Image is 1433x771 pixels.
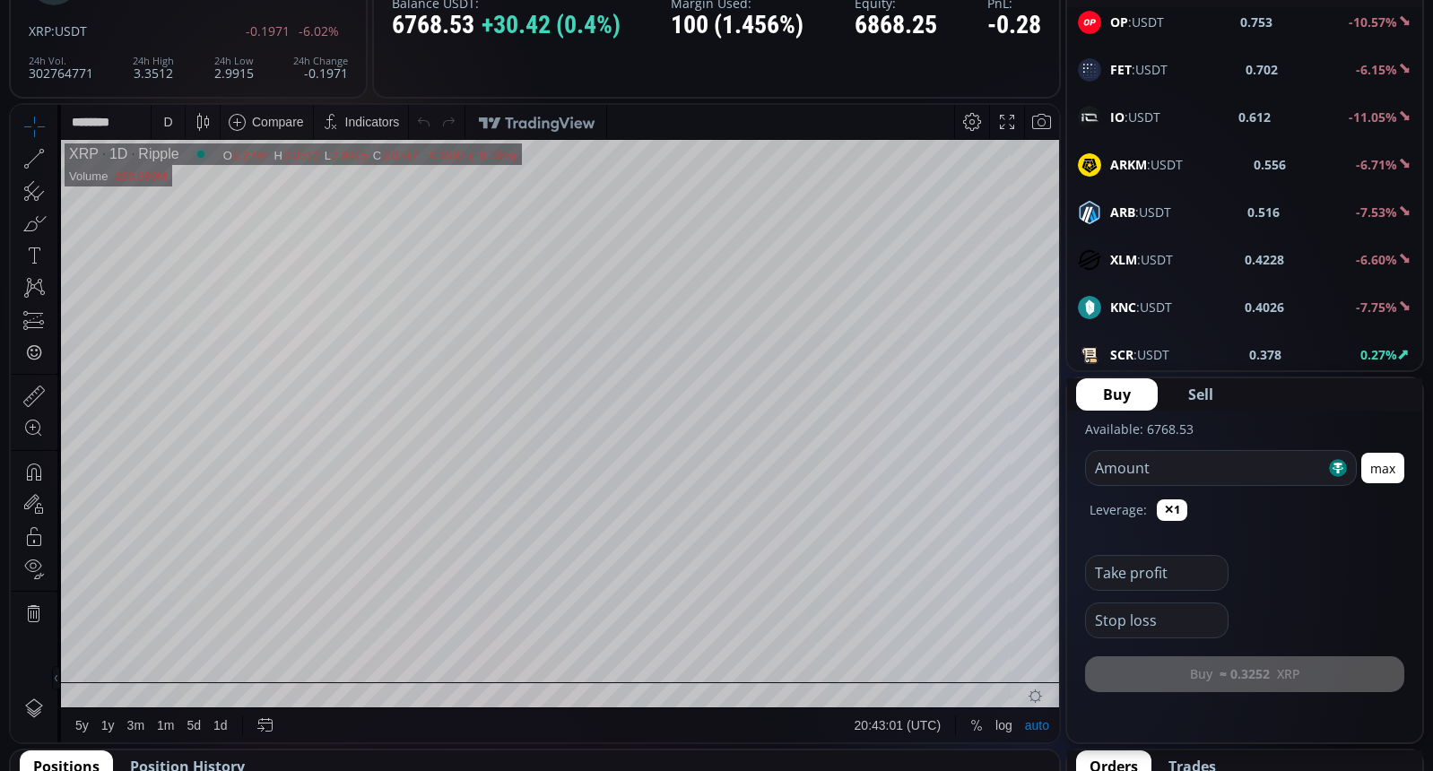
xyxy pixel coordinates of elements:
button: 20:43:01 (UTC) [838,603,936,637]
span: XRP [29,22,51,39]
div: O [213,44,222,57]
span: +30.42 (0.4%) [482,12,621,39]
b: OP [1110,13,1128,30]
label: Available: 6768.53 [1085,420,1194,437]
span: -0.1971 [246,24,290,38]
div: 6868.25 [855,12,937,39]
span: :USDT [1110,203,1171,221]
div: 3.3512 [133,56,174,80]
button: max [1361,453,1404,483]
span: :USDT [1110,298,1172,316]
b: FET [1110,61,1132,78]
div: Toggle Percentage [953,603,978,637]
span: Sell [1188,384,1213,405]
div: 260.899M [104,65,156,78]
b: IO [1110,108,1125,126]
b: -6.71% [1356,156,1397,173]
div: Market open [182,41,198,57]
b: -7.53% [1356,204,1397,221]
b: 0.753 [1240,13,1272,31]
b: ARKM [1110,156,1147,173]
div: L [314,44,321,57]
div: 3.3512 [273,44,308,57]
b: -6.15% [1356,61,1397,78]
div: 24h Vol. [29,56,93,66]
div: 302764771 [29,56,93,80]
div: 100 (1.456%) [671,12,803,39]
div: 1D [88,41,117,57]
div: Hide Drawings Toolbar [41,561,49,585]
b: -7.75% [1356,299,1397,316]
span: :USDT [1110,155,1183,174]
div: 24h High [133,56,174,66]
b: -10.57% [1349,13,1397,30]
div: 3m [117,613,134,628]
div: 5d [177,613,191,628]
div: Go to [240,603,269,637]
div: Volume [58,65,97,78]
span: :USDT [1110,345,1169,364]
b: 0.516 [1247,203,1280,221]
div: 2.9915 [214,56,254,80]
div: Compare [241,10,293,24]
div:  [16,239,30,256]
b: ARB [1110,204,1135,221]
div: XRP [58,41,88,57]
div: 5y [65,613,78,628]
div: 3.2744 [222,44,258,57]
button: ✕1 [1157,499,1187,521]
div: 3.0747 [371,44,407,57]
b: 0.702 [1246,60,1278,79]
div: 24h Change [293,56,348,66]
div: 2.9915 [321,44,357,57]
b: 0.556 [1254,155,1286,174]
button: Buy [1076,378,1158,411]
div: 24h Low [214,56,254,66]
span: Buy [1103,384,1131,405]
div: Ripple [117,41,168,57]
label: Leverage: [1090,500,1147,519]
div: 1d [203,613,217,628]
b: 0.378 [1249,345,1281,364]
b: SCR [1110,346,1133,363]
div: auto [1014,613,1038,628]
span: :USDT [51,22,87,39]
b: 0.27% [1360,346,1397,363]
b: -6.60% [1356,251,1397,268]
div: -0.1971 [293,56,348,80]
div: 1m [146,613,163,628]
div: 1y [91,613,104,628]
b: 0.4228 [1245,250,1284,269]
b: XLM [1110,251,1137,268]
span: -6.02% [299,24,339,38]
span: :USDT [1110,60,1168,79]
div: Indicators [334,10,389,24]
span: :USDT [1110,13,1164,31]
div: C [362,44,371,57]
button: Sell [1161,378,1240,411]
div: -0.28 [987,12,1041,39]
b: -11.05% [1349,108,1397,126]
div: −0.1997 (−6.10%) [413,44,506,57]
span: :USDT [1110,108,1160,126]
div: log [985,613,1002,628]
b: 0.612 [1238,108,1271,126]
div: D [152,10,161,24]
b: KNC [1110,299,1136,316]
span: 20:43:01 (UTC) [844,613,930,628]
div: H [264,44,273,57]
b: 0.4026 [1245,298,1284,316]
span: :USDT [1110,250,1173,269]
div: 6768.53 [392,12,621,39]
